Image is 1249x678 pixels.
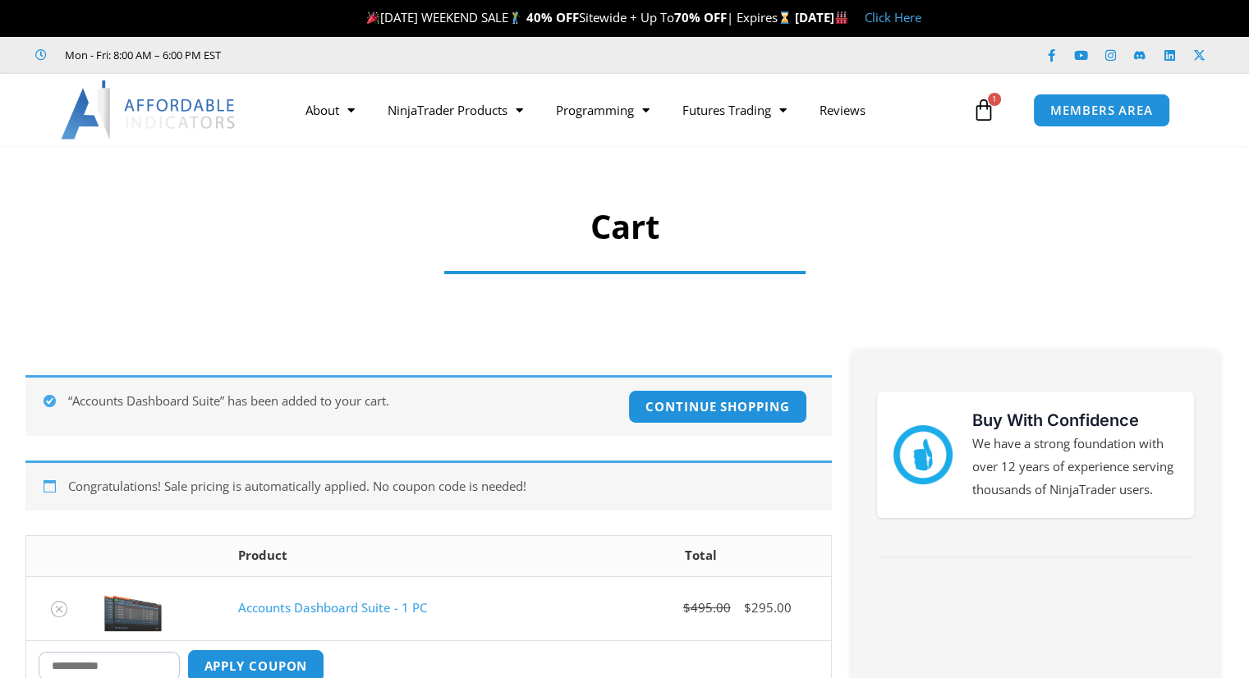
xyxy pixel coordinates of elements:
[104,585,162,631] img: Screenshot 2024-08-26 155710eeeee | Affordable Indicators – NinjaTrader
[244,47,490,63] iframe: Customer reviews powered by Trustpilot
[61,45,221,65] span: Mon - Fri: 8:00 AM – 6:00 PM EST
[289,91,371,129] a: About
[371,91,540,129] a: NinjaTrader Products
[51,601,67,617] a: Remove Accounts Dashboard Suite - 1 PC from cart
[674,9,727,25] strong: 70% OFF
[744,599,751,616] span: $
[363,9,794,25] span: [DATE] WEEKEND SALE Sitewide + Up To | Expires
[237,599,426,616] a: Accounts Dashboard Suite - 1 PC
[988,93,1001,106] span: 1
[540,91,666,129] a: Programming
[225,536,571,576] th: Product
[1033,94,1170,127] a: MEMBERS AREA
[80,204,1169,250] h1: Cart
[628,390,806,424] a: Continue shopping
[795,9,848,25] strong: [DATE]
[25,460,832,511] div: Congratulations! Sale pricing is automatically applied. No coupon code is needed!
[367,11,379,24] img: 🎉
[1050,104,1153,117] span: MEMBERS AREA
[972,408,1178,433] h3: Buy With Confidence
[683,599,731,616] bdi: 495.00
[835,11,847,24] img: 🏭
[289,91,968,129] nav: Menu
[666,91,803,129] a: Futures Trading
[972,433,1178,502] p: We have a strong foundation with over 12 years of experience serving thousands of NinjaTrader users.
[948,86,1020,134] a: 1
[865,9,921,25] a: Click Here
[778,11,791,24] img: ⌛
[25,375,832,436] div: “Accounts Dashboard Suite” has been added to your cart.
[509,11,521,24] img: 🏌️‍♂️
[61,80,237,140] img: LogoAI | Affordable Indicators – NinjaTrader
[744,599,792,616] bdi: 295.00
[893,425,953,484] img: mark thumbs good 43913 | Affordable Indicators – NinjaTrader
[803,91,882,129] a: Reviews
[572,536,831,576] th: Total
[683,599,691,616] span: $
[526,9,579,25] strong: 40% OFF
